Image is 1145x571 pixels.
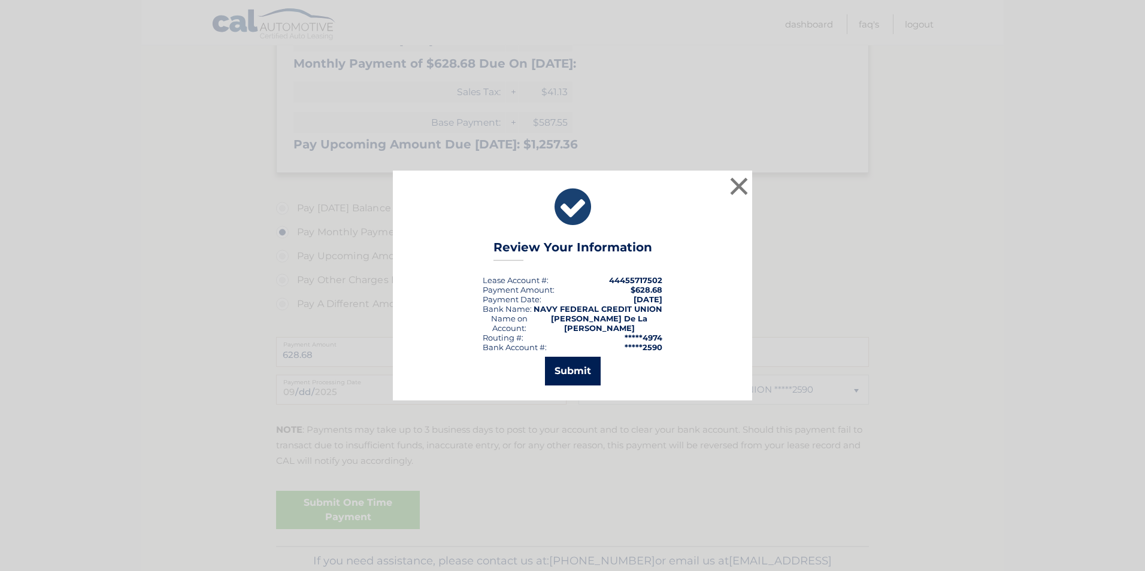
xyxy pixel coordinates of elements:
[493,240,652,261] h3: Review Your Information
[631,285,662,294] span: $628.68
[483,294,541,304] div: :
[727,174,751,198] button: ×
[483,285,555,294] div: Payment Amount:
[483,294,540,304] span: Payment Date
[483,304,532,314] div: Bank Name:
[609,275,662,285] strong: 44455717502
[634,294,662,304] span: [DATE]
[483,342,547,352] div: Bank Account #:
[545,357,601,385] button: Submit
[534,304,662,314] strong: NAVY FEDERAL CREDIT UNION
[483,275,549,285] div: Lease Account #:
[483,333,523,342] div: Routing #:
[483,314,537,333] div: Name on Account:
[551,314,647,333] strong: [PERSON_NAME] De La [PERSON_NAME]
